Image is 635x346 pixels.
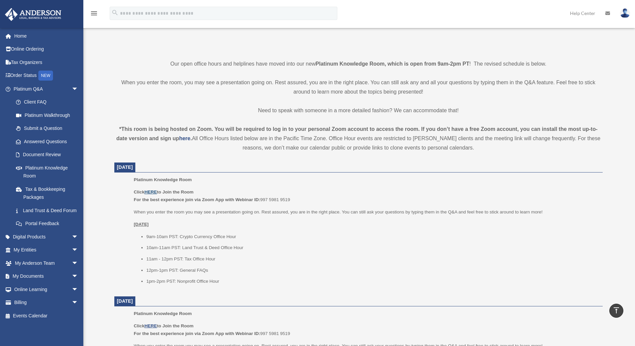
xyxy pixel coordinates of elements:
[134,208,598,216] p: When you enter the room you may see a presentation going on. Rest assured, you are in the right p...
[5,256,88,270] a: My Anderson Teamarrow_drop_down
[5,283,88,296] a: Online Learningarrow_drop_down
[144,323,157,328] a: HERE
[134,323,193,328] b: Click to Join the Room
[134,177,192,182] span: Platinum Knowledge Room
[72,243,85,257] span: arrow_drop_down
[38,71,53,81] div: NEW
[116,126,598,141] strong: *This room is being hosted on Zoom. You will be required to log in to your personal Zoom account ...
[134,222,149,227] u: [DATE]
[5,230,88,243] a: Digital Productsarrow_drop_down
[134,189,193,194] b: Click to Join the Room
[111,9,119,16] i: search
[179,136,190,141] a: here
[5,296,88,309] a: Billingarrow_drop_down
[134,331,260,336] b: For the best experience join via Zoom App with Webinar ID:
[609,304,623,318] a: vertical_align_top
[612,306,620,314] i: vertical_align_top
[114,125,603,153] div: All Office Hours listed below are in the Pacific Time Zone. Office Hour events are restricted to ...
[134,197,260,202] b: For the best experience join via Zoom App with Webinar ID:
[5,56,88,69] a: Tax Organizers
[9,96,88,109] a: Client FAQ
[9,122,88,135] a: Submit a Question
[9,217,88,230] a: Portal Feedback
[5,69,88,83] a: Order StatusNEW
[117,165,133,170] span: [DATE]
[9,148,88,162] a: Document Review
[9,161,85,182] a: Platinum Knowledge Room
[9,135,88,148] a: Answered Questions
[9,109,88,122] a: Platinum Walkthrough
[3,8,63,21] img: Anderson Advisors Platinum Portal
[5,29,88,43] a: Home
[5,270,88,283] a: My Documentsarrow_drop_down
[114,106,603,115] p: Need to speak with someone in a more detailed fashion? We can accommodate that!
[146,244,598,252] li: 10am-11am PST: Land Trust & Deed Office Hour
[114,59,603,69] p: Our open office hours and helplines have moved into our new ! The revised schedule is below.
[72,82,85,96] span: arrow_drop_down
[190,136,192,141] strong: .
[134,188,598,204] p: 997 5981 9519
[114,78,603,97] p: When you enter the room, you may see a presentation going on. Rest assured, you are in the right ...
[5,243,88,257] a: My Entitiesarrow_drop_down
[5,43,88,56] a: Online Ordering
[9,204,88,217] a: Land Trust & Deed Forum
[620,8,630,18] img: User Pic
[134,311,192,316] span: Platinum Knowledge Room
[90,12,98,17] a: menu
[72,283,85,296] span: arrow_drop_down
[134,322,598,338] p: 997 5981 9519
[5,309,88,322] a: Events Calendar
[144,189,157,194] a: HERE
[72,230,85,244] span: arrow_drop_down
[146,266,598,274] li: 12pm-1pm PST: General FAQs
[146,255,598,263] li: 11am - 12pm PST: Tax Office Hour
[72,270,85,283] span: arrow_drop_down
[316,61,469,67] strong: Platinum Knowledge Room, which is open from 9am-2pm PT
[146,233,598,241] li: 9am-10am PST: Crypto Currency Office Hour
[146,277,598,285] li: 1pm-2pm PST: Nonprofit Office Hour
[117,298,133,304] span: [DATE]
[9,182,88,204] a: Tax & Bookkeeping Packages
[72,296,85,310] span: arrow_drop_down
[5,82,88,96] a: Platinum Q&Aarrow_drop_down
[90,9,98,17] i: menu
[72,256,85,270] span: arrow_drop_down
